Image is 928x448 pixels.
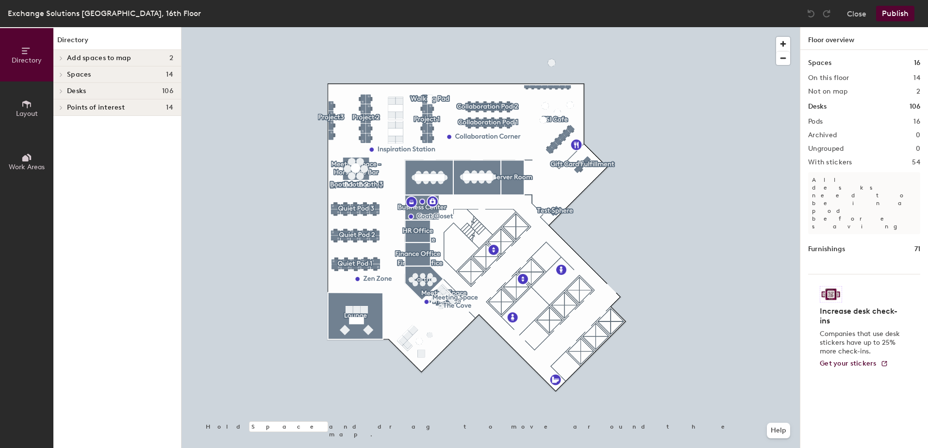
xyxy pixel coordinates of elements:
[67,54,132,62] span: Add spaces to map
[808,88,847,96] h2: Not on map
[913,74,920,82] h2: 14
[767,423,790,438] button: Help
[916,131,920,139] h2: 0
[916,88,920,96] h2: 2
[9,163,45,171] span: Work Areas
[913,118,920,126] h2: 16
[808,118,823,126] h2: Pods
[808,101,827,112] h1: Desks
[808,159,852,166] h2: With stickers
[67,71,91,79] span: Spaces
[912,159,920,166] h2: 54
[876,6,914,21] button: Publish
[16,110,38,118] span: Layout
[53,35,181,50] h1: Directory
[67,87,86,95] span: Desks
[67,104,125,112] span: Points of interest
[808,74,849,82] h2: On this floor
[808,244,845,255] h1: Furnishings
[166,71,173,79] span: 14
[820,330,903,356] p: Companies that use desk stickers have up to 25% more check-ins.
[808,172,920,234] p: All desks need to be in a pod before saving
[822,9,831,18] img: Redo
[800,27,928,50] h1: Floor overview
[162,87,173,95] span: 106
[820,286,842,303] img: Sticker logo
[820,360,888,368] a: Get your stickers
[910,101,920,112] h1: 106
[820,359,877,368] span: Get your stickers
[820,306,903,326] h4: Increase desk check-ins
[8,7,201,19] div: Exchange Solutions [GEOGRAPHIC_DATA], 16th Floor
[914,58,920,68] h1: 16
[166,104,173,112] span: 14
[808,145,844,153] h2: Ungrouped
[808,131,837,139] h2: Archived
[808,58,831,68] h1: Spaces
[914,244,920,255] h1: 71
[12,56,42,64] span: Directory
[169,54,173,62] span: 2
[847,6,866,21] button: Close
[806,9,816,18] img: Undo
[916,145,920,153] h2: 0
